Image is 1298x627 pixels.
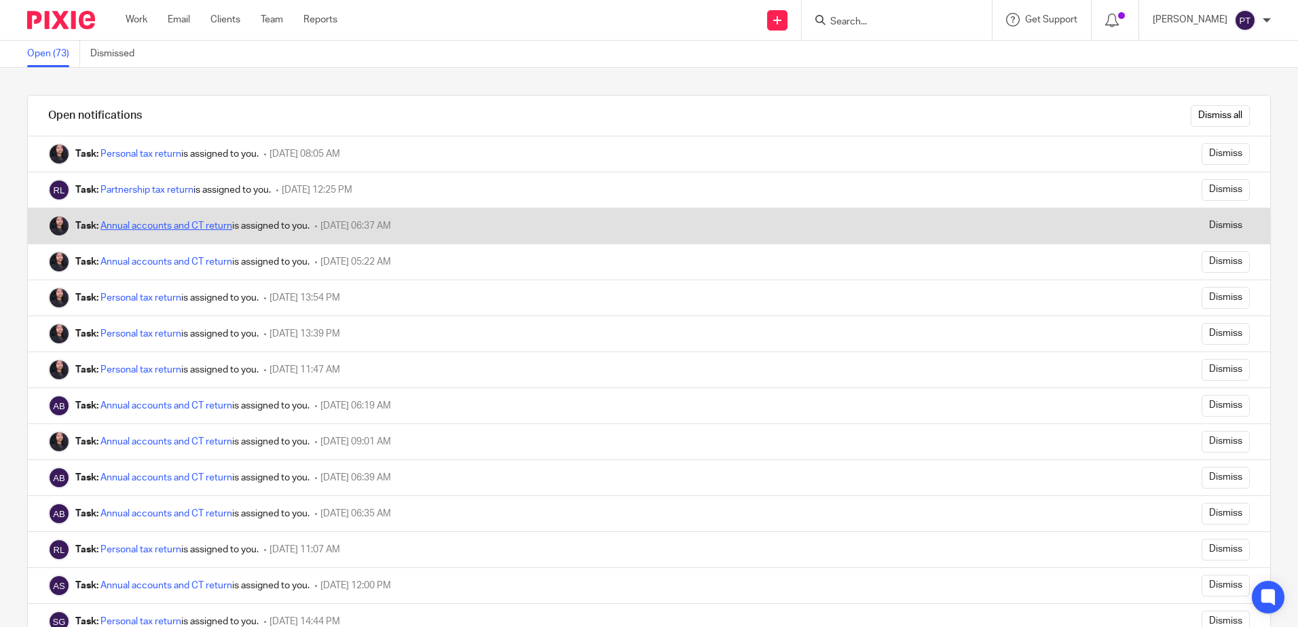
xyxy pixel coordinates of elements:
div: is assigned to you. [75,399,310,413]
input: Dismiss [1202,359,1250,381]
a: Work [126,13,147,26]
a: Annual accounts and CT return [100,509,232,518]
b: Task: [75,257,98,267]
b: Task: [75,149,98,159]
p: [PERSON_NAME] [1153,13,1227,26]
a: Clients [210,13,240,26]
a: Annual accounts and CT return [100,401,232,411]
span: [DATE] 12:00 PM [320,581,391,590]
div: is assigned to you. [75,471,310,484]
span: Get Support [1025,15,1077,24]
div: is assigned to you. [75,363,259,377]
img: Christina Maharjan [48,359,70,381]
a: Annual accounts and CT return [100,473,232,482]
a: Annual accounts and CT return [100,221,232,231]
div: is assigned to you. [75,219,310,233]
b: Task: [75,365,98,375]
input: Dismiss [1202,323,1250,345]
div: is assigned to you. [75,147,259,161]
input: Dismiss [1202,503,1250,525]
div: is assigned to you. [75,579,310,592]
b: Task: [75,509,98,518]
img: Ridam Lakhotia [48,179,70,201]
b: Task: [75,581,98,590]
div: is assigned to you. [75,183,271,197]
span: [DATE] 06:39 AM [320,473,391,482]
img: Christina Maharjan [48,287,70,309]
a: Personal tax return [100,293,181,303]
span: [DATE] 14:44 PM [270,617,340,626]
a: Annual accounts and CT return [100,257,232,267]
h1: Open notifications [48,109,142,123]
span: [DATE] 06:35 AM [320,509,391,518]
img: Christina Maharjan [48,143,70,165]
input: Search [829,16,951,28]
b: Task: [75,473,98,482]
span: [DATE] 12:25 PM [282,185,352,195]
input: Dismiss [1202,179,1250,201]
img: Christina Maharjan [48,251,70,273]
span: [DATE] 06:19 AM [320,401,391,411]
a: Annual accounts and CT return [100,581,232,590]
a: Team [261,13,283,26]
span: [DATE] 11:47 AM [270,365,340,375]
input: Dismiss [1202,215,1250,237]
b: Task: [75,437,98,446]
b: Task: [75,221,98,231]
a: Personal tax return [100,617,181,626]
a: Dismissed [90,41,145,67]
input: Dismiss [1202,467,1250,489]
span: [DATE] 08:05 AM [270,149,340,159]
b: Task: [75,293,98,303]
a: Open (73) [27,41,80,67]
b: Task: [75,185,98,195]
a: Personal tax return [100,365,181,375]
span: [DATE] 05:22 AM [320,257,391,267]
img: Pixie [27,11,95,29]
img: Christina Maharjan [48,215,70,237]
img: Anu Bista [48,467,70,489]
img: Christina Maharjan [48,323,70,345]
span: [DATE] 09:01 AM [320,437,391,446]
input: Dismiss [1202,539,1250,560]
div: is assigned to you. [75,507,310,520]
img: svg%3E [1234,9,1256,31]
input: Dismiss [1202,287,1250,309]
img: Anu Bista [48,395,70,417]
a: Partnership tax return [100,185,193,195]
b: Task: [75,401,98,411]
div: is assigned to you. [75,435,310,449]
div: is assigned to you. [75,543,259,556]
div: is assigned to you. [75,291,259,305]
span: [DATE] 13:54 PM [270,293,340,303]
b: Task: [75,329,98,339]
a: Annual accounts and CT return [100,437,232,446]
a: Email [168,13,190,26]
a: Personal tax return [100,149,181,159]
input: Dismiss [1202,575,1250,596]
div: is assigned to you. [75,327,259,341]
input: Dismiss [1202,143,1250,165]
img: Ridam Lakhotia [48,539,70,560]
input: Dismiss [1202,395,1250,417]
a: Personal tax return [100,545,181,554]
img: Anu Bista [48,503,70,525]
span: [DATE] 13:39 PM [270,329,340,339]
b: Task: [75,617,98,626]
span: [DATE] 11:07 AM [270,545,340,554]
b: Task: [75,545,98,554]
div: is assigned to you. [75,255,310,269]
input: Dismiss [1202,431,1250,453]
input: Dismiss all [1191,105,1250,127]
img: Alina Shrestha [48,575,70,596]
img: Christina Maharjan [48,431,70,453]
span: [DATE] 06:37 AM [320,221,391,231]
a: Reports [303,13,337,26]
a: Personal tax return [100,329,181,339]
input: Dismiss [1202,251,1250,273]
